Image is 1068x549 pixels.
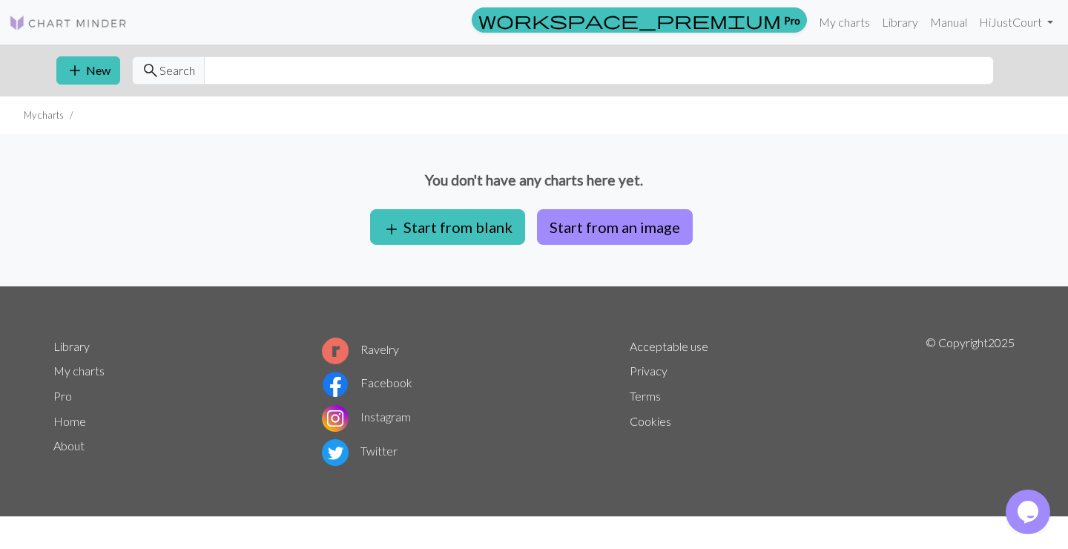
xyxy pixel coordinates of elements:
img: Instagram logo [322,405,349,432]
button: Start from an image [537,209,693,245]
span: add [66,60,84,81]
a: Manual [924,7,973,37]
img: Twitter logo [322,439,349,466]
a: Privacy [630,364,667,378]
a: Pro [53,389,72,403]
img: Ravelry logo [322,338,349,364]
li: My charts [24,108,64,122]
a: Facebook [322,375,412,389]
a: Pro [472,7,807,33]
a: Terms [630,389,661,403]
a: About [53,438,85,453]
a: Library [53,339,90,353]
img: Logo [9,14,128,32]
a: Start from an image [531,218,699,232]
span: workspace_premium [478,10,781,30]
p: © Copyright 2025 [926,334,1015,469]
a: Cookies [630,414,671,428]
span: search [142,60,159,81]
a: Instagram [322,410,411,424]
a: Ravelry [322,342,399,356]
a: Twitter [322,444,398,458]
a: Home [53,414,86,428]
a: HiJustCourt [973,7,1059,37]
span: add [383,219,400,240]
a: Acceptable use [630,339,708,353]
button: Start from blank [370,209,525,245]
button: New [56,56,120,85]
img: Facebook logo [322,371,349,398]
iframe: chat widget [1006,490,1053,534]
a: Library [876,7,924,37]
a: My charts [813,7,876,37]
span: Search [159,62,195,79]
a: My charts [53,364,105,378]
